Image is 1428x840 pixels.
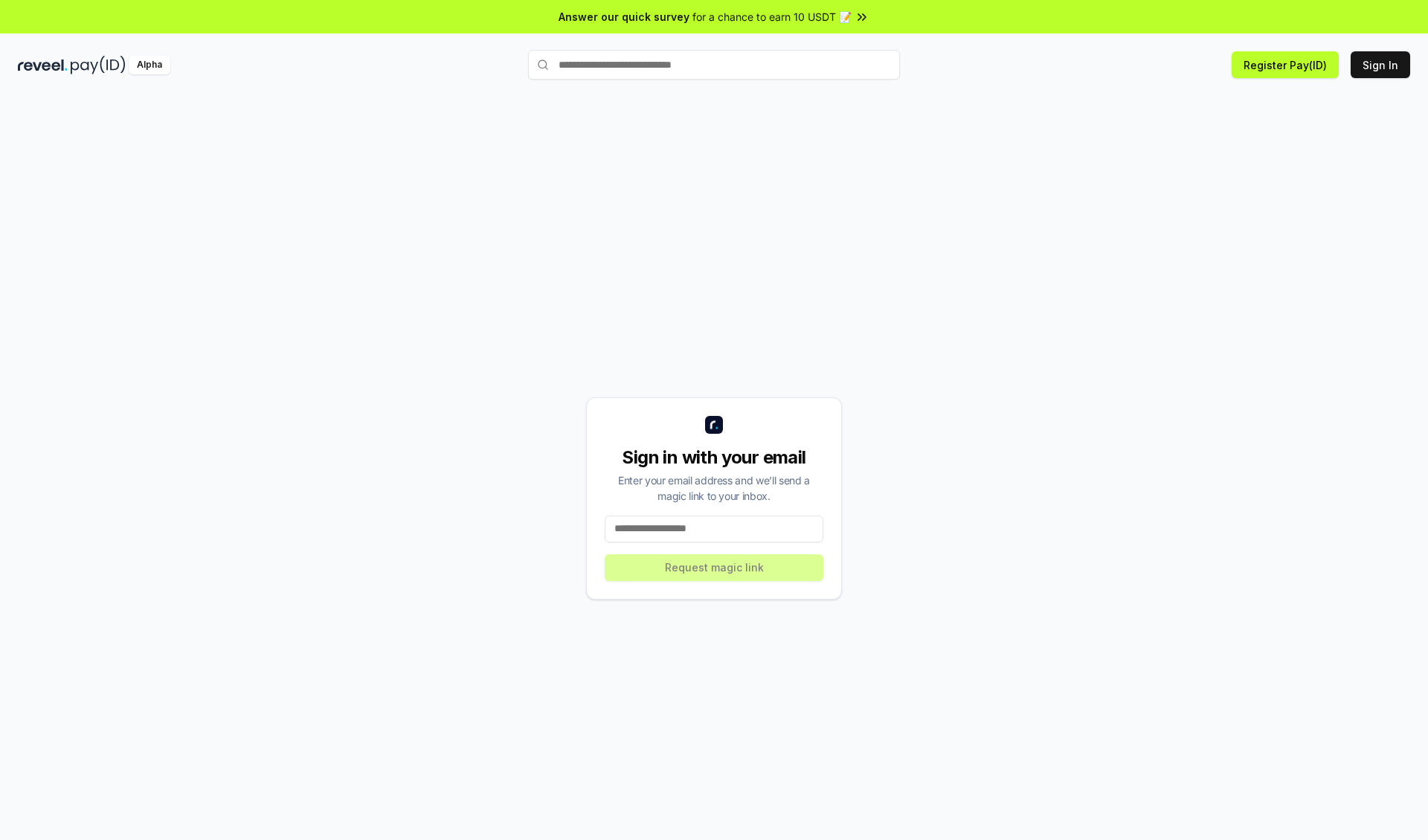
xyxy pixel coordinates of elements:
img: logo_small [705,416,723,434]
span: Answer our quick survey [559,9,689,25]
button: Register Pay(ID) [1232,51,1339,78]
span: for a chance to earn 10 USDT 📝 [692,9,852,25]
button: Sign In [1351,51,1410,78]
div: Sign in with your email [605,446,823,469]
img: pay_id [71,56,126,74]
div: Enter your email address and we’ll send a magic link to your inbox. [605,472,823,504]
img: reveel_dark [18,56,68,74]
div: Alpha [129,56,170,74]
